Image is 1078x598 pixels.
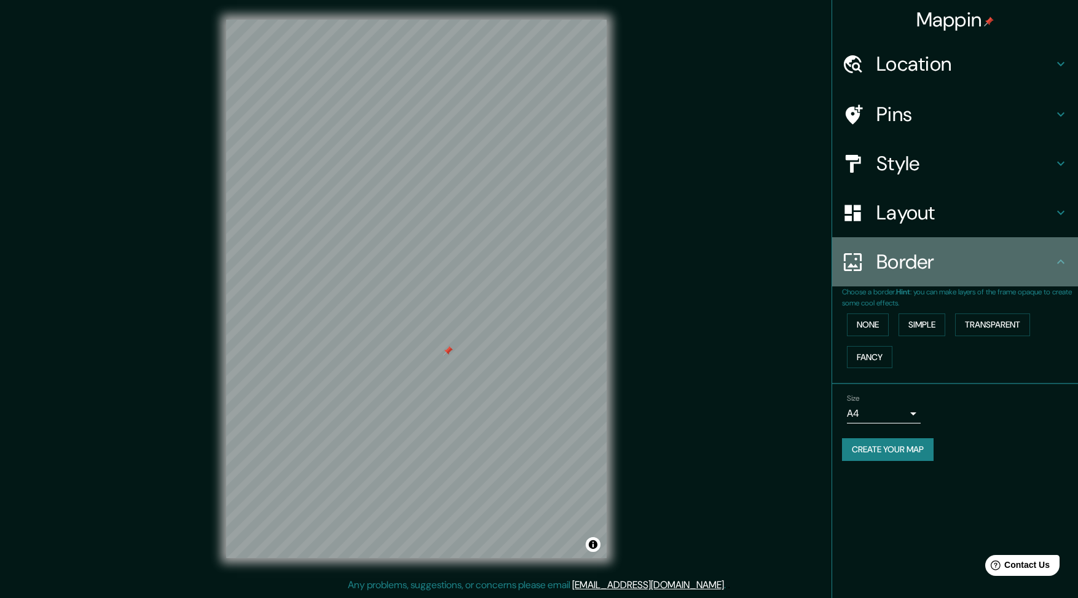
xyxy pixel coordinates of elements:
[832,139,1078,188] div: Style
[226,20,607,558] canvas: Map
[896,287,910,297] b: Hint
[847,346,892,369] button: Fancy
[876,102,1053,127] h4: Pins
[876,200,1053,225] h4: Layout
[832,39,1078,89] div: Location
[348,578,726,592] p: Any problems, suggestions, or concerns please email .
[847,404,921,423] div: A4
[586,537,600,552] button: Toggle attribution
[955,313,1030,336] button: Transparent
[969,550,1064,584] iframe: Help widget launcher
[832,90,1078,139] div: Pins
[847,393,860,404] label: Size
[842,286,1078,309] p: Choose a border. : you can make layers of the frame opaque to create some cool effects.
[899,313,945,336] button: Simple
[832,188,1078,237] div: Layout
[876,151,1053,176] h4: Style
[842,438,934,461] button: Create your map
[876,52,1053,76] h4: Location
[728,578,730,592] div: .
[876,250,1053,274] h4: Border
[916,7,994,32] h4: Mappin
[984,17,994,26] img: pin-icon.png
[847,313,889,336] button: None
[726,578,728,592] div: .
[572,578,724,591] a: [EMAIL_ADDRESS][DOMAIN_NAME]
[832,237,1078,286] div: Border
